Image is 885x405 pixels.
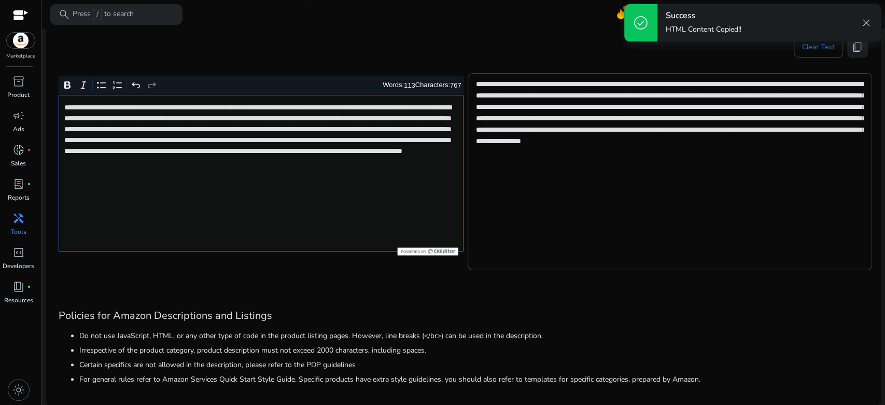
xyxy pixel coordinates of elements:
h4: Success [666,11,741,21]
span: fiber_manual_record [27,285,31,289]
span: lab_profile [12,178,25,190]
img: amazon.svg [7,33,35,48]
span: code_blocks [12,246,25,259]
span: content_copy [851,41,864,53]
li: For general rules refer to Amazon Services Quick Start Style Guide. Specific products have extra ... [79,374,868,385]
span: close [860,17,873,29]
p: Product [7,90,30,100]
span: check_circle [633,15,649,31]
p: Reports [8,193,30,202]
p: Sales [11,159,26,168]
span: fiber_manual_record [27,148,31,152]
button: content_copy [847,37,868,58]
li: Certain specifics are not allowed in the description, please refer to the PDP guidelines [79,359,868,370]
span: handyman [12,212,25,225]
p: Marketplace [6,52,35,60]
span: search [58,8,71,21]
span: / [93,9,102,20]
h3: Policies for Amazon Descriptions and Listings [59,310,868,322]
span: inventory_2 [12,75,25,88]
span: Clear Text [802,37,835,58]
div: Words: Characters: [383,79,461,92]
label: 767 [450,81,461,89]
span: campaign [12,109,25,122]
span: book_4 [12,281,25,293]
button: Clear Text [794,37,843,58]
span: fiber_manual_record [27,182,31,186]
p: Developers [3,261,34,271]
p: HTML Content Copied!! [666,24,741,35]
span: donut_small [12,144,25,156]
p: Press to search [73,9,134,20]
div: Rich Text Editor. Editing area: main. Press Alt+0 for help. [59,95,463,252]
span: Powered by [400,249,426,254]
li: Do not use JavaScript, HTML, or any other type of code in the product listing pages. However, lin... [79,330,868,341]
li: Irrespective of the product category, product description must not exceed 2000 characters, includ... [79,345,868,356]
p: Resources [4,296,33,305]
p: Tools [11,227,26,236]
p: Ads [13,124,24,134]
label: 113 [404,81,415,89]
span: light_mode [12,384,25,396]
div: Editor toolbar [59,76,463,95]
